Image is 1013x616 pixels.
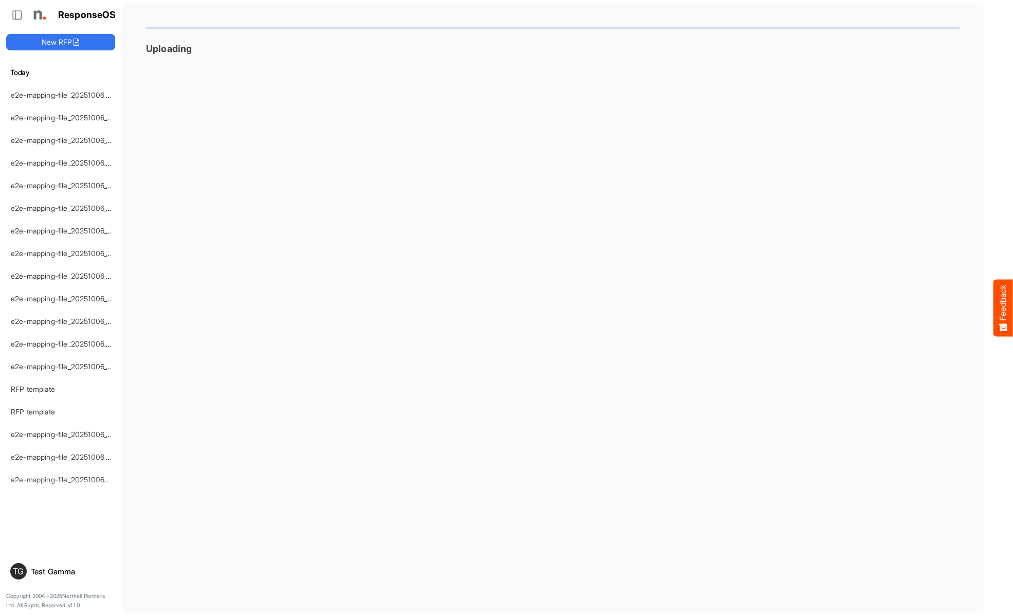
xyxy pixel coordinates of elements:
[11,407,55,416] a: RFP template
[28,5,49,25] img: Northell
[11,294,129,303] a: e2e-mapping-file_20251006_145931
[58,10,116,21] h1: ResponseOS
[11,452,132,461] a: e2e-mapping-file_20251006_120004
[11,113,130,122] a: e2e-mapping-file_20251006_173506
[6,34,115,50] button: New RFP
[11,204,129,212] a: e2e-mapping-file_20251006_151344
[6,67,115,78] h6: Today
[11,136,129,144] a: e2e-mapping-file_20251006_152957
[31,568,111,575] div: Test Gamma
[11,385,55,393] a: RFP template
[13,567,24,575] span: TG
[11,226,128,235] a: e2e-mapping-file_20251006_151326
[11,475,132,484] a: e2e-mapping-file_20251006_093732
[993,280,1013,337] button: Feedback
[11,430,130,439] a: e2e-mapping-file_20251006_120332
[11,271,127,280] a: e2e-mapping-file_20251006_151130
[146,43,960,54] h3: Uploading
[6,592,115,610] p: Copyright 2004 - 2025 Northell Partners Ltd. All Rights Reserved. v 1.1.0
[11,362,128,371] a: e2e-mapping-file_20251006_123619
[11,181,128,190] a: e2e-mapping-file_20251006_151638
[11,339,130,348] a: e2e-mapping-file_20251006_141450
[11,158,129,167] a: e2e-mapping-file_20251006_152733
[11,249,128,258] a: e2e-mapping-file_20251006_151233
[11,317,129,325] a: e2e-mapping-file_20251006_141532
[11,90,130,99] a: e2e-mapping-file_20251006_173800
